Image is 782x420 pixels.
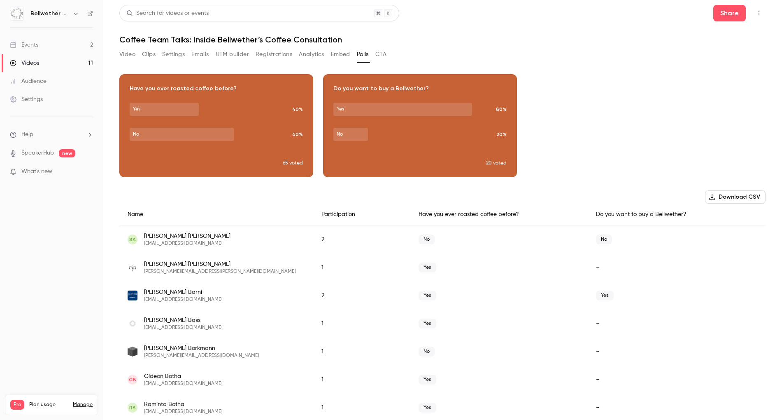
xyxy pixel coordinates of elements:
div: jbass@bellwethercoffee.com [119,310,766,338]
div: Events [10,41,38,49]
span: Help [21,130,33,139]
span: [EMAIL_ADDRESS][DOMAIN_NAME] [144,296,222,303]
div: 1 [313,253,410,282]
span: Raminta Botha [144,400,222,408]
div: gideonbot@gmail.com [119,366,766,394]
div: abarni@kent.edu [119,282,766,310]
div: Have you ever roasted coffee before? [410,204,588,225]
img: kent.edu [128,291,137,300]
span: What's new [21,167,52,176]
button: UTM builder [216,48,249,61]
button: Top Bar Actions [752,7,766,20]
div: – [588,310,766,338]
div: Audience [10,77,47,85]
div: 1 [313,310,410,338]
div: juan.armenta@cafecielousa.com [119,253,766,282]
div: saloohiaa@gmail.com [119,225,766,254]
div: – [588,366,766,394]
span: Plan usage [29,401,68,408]
div: 1 [313,338,410,366]
button: Video [119,48,135,61]
span: [PERSON_NAME] [PERSON_NAME] [144,232,230,240]
h1: Coffee Team Talks: Inside Bellwether’s Coffee Consultation [119,35,766,45]
button: Emails [191,48,209,61]
button: CTA [375,48,386,61]
div: Search for videos or events [126,9,209,18]
div: Videos [10,59,39,67]
span: Yes [419,375,436,385]
iframe: Noticeable Trigger [83,168,93,176]
img: brookevillebeerfarm.com [128,347,137,357]
span: Pro [10,400,24,410]
span: [EMAIL_ADDRESS][DOMAIN_NAME] [144,324,222,331]
a: SpeakerHub [21,149,54,157]
span: No [419,347,435,357]
div: kenny@brookevillebeerfarm.com [119,338,766,366]
img: bellwethercoffee.com [128,319,137,328]
span: [EMAIL_ADDRESS][DOMAIN_NAME] [144,380,222,387]
span: Gideon Botha [144,372,222,380]
span: Yes [419,319,436,328]
div: 1 [313,366,410,394]
span: No [596,235,612,244]
div: Participation [313,204,410,225]
span: [PERSON_NAME] Borkmann [144,344,259,352]
button: Registrations [256,48,292,61]
div: Settings [10,95,43,103]
span: No [419,235,435,244]
span: new [59,149,75,157]
span: [PERSON_NAME] [PERSON_NAME] [144,260,296,268]
button: Clips [142,48,156,61]
div: – [588,338,766,366]
img: cafecielousa.com [128,263,137,272]
span: [EMAIL_ADDRESS][DOMAIN_NAME] [144,408,222,415]
div: Do you want to buy a Bellwether? [588,204,766,225]
span: RB [129,404,136,411]
img: Bellwether Coffee [10,7,23,20]
span: Yes [419,263,436,272]
span: [EMAIL_ADDRESS][DOMAIN_NAME] [144,240,230,247]
span: [PERSON_NAME][EMAIL_ADDRESS][PERSON_NAME][DOMAIN_NAME] [144,268,296,275]
button: Analytics [299,48,324,61]
span: SA [129,236,136,243]
div: 2 [313,282,410,310]
span: Yes [419,291,436,300]
li: help-dropdown-opener [10,130,93,139]
button: Settings [162,48,185,61]
span: GB [129,376,136,383]
button: Embed [331,48,350,61]
span: Yes [596,291,614,300]
div: Name [119,204,313,225]
span: [PERSON_NAME] Barni [144,288,222,296]
span: [PERSON_NAME] Bass [144,316,222,324]
a: Manage [73,401,93,408]
button: Share [713,5,746,21]
button: Polls [357,48,369,61]
h6: Bellwether Coffee [30,9,69,18]
span: Yes [419,403,436,413]
span: [PERSON_NAME][EMAIL_ADDRESS][DOMAIN_NAME] [144,352,259,359]
div: – [588,253,766,282]
button: Download CSV [705,190,766,204]
div: 2 [313,225,410,254]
